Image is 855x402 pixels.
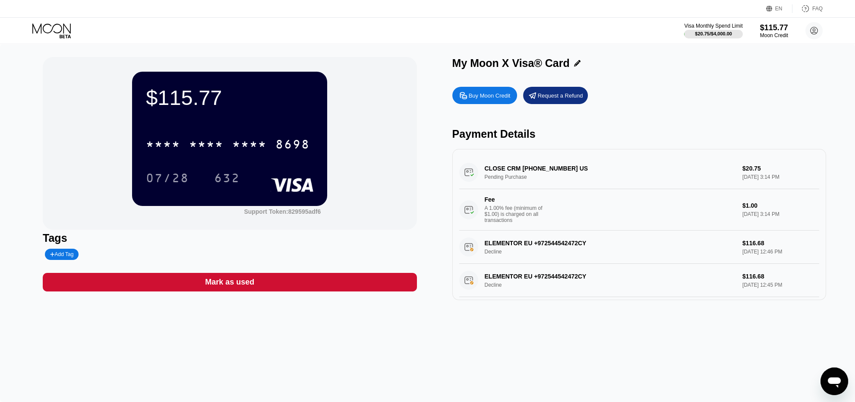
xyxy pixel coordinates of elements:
div: 632 [214,172,240,186]
div: Add Tag [50,251,73,257]
div: $115.77 [146,85,313,110]
div: Payment Details [452,128,826,140]
div: $115.77 [760,23,788,32]
div: $1.00 [742,202,819,209]
div: EN [775,6,782,12]
div: Tags [43,232,416,244]
div: A 1.00% fee (minimum of $1.00) is charged on all transactions [485,205,549,223]
div: Request a Refund [538,92,583,99]
div: Fee [485,196,545,203]
div: Visa Monthly Spend Limit [684,23,742,29]
div: Buy Moon Credit [452,87,517,104]
div: Visa Monthly Spend Limit$20.75/$4,000.00 [684,23,742,38]
div: Request a Refund [523,87,588,104]
div: $20.75 / $4,000.00 [695,31,732,36]
div: Moon Credit [760,32,788,38]
div: 07/28 [139,167,196,189]
div: Buy Moon Credit [469,92,511,99]
div: Add Tag [45,249,79,260]
div: 07/28 [146,172,189,186]
div: [DATE] 3:14 PM [742,211,819,217]
div: FAQ [792,4,823,13]
div: 8698 [275,139,310,152]
div: Mark as used [43,273,416,291]
div: EN [766,4,792,13]
iframe: Schaltfläche zum Öffnen des Messaging-Fensters [820,367,848,395]
div: 632 [208,167,246,189]
div: My Moon X Visa® Card [452,57,570,70]
div: FAQ [812,6,823,12]
div: Mark as used [205,277,254,287]
div: FeeA 1.00% fee (minimum of $1.00) is charged on all transactions$1.00[DATE] 3:14 PM [459,189,819,231]
div: $115.77Moon Credit [760,23,788,38]
div: Support Token:829595adf6 [244,208,321,215]
div: Support Token: 829595adf6 [244,208,321,215]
